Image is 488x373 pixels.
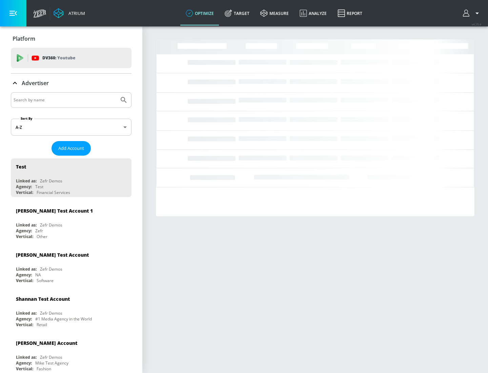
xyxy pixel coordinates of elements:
div: Agency: [16,316,32,322]
div: TestLinked as:Zefr DemosAgency:TestVertical:Financial Services [11,158,131,197]
p: Advertiser [22,79,49,87]
span: Add Account [58,144,84,152]
div: Atrium [66,10,85,16]
div: [PERSON_NAME] Test Account 1Linked as:Zefr DemosAgency:ZefrVertical:Other [11,202,131,241]
div: Agency: [16,228,32,234]
div: Other [37,234,47,239]
div: Zefr Demos [40,178,62,184]
div: Shannan Test Account [16,296,70,302]
label: Sort By [19,116,34,121]
div: [PERSON_NAME] Test Account 1 [16,208,93,214]
div: Vertical: [16,234,33,239]
div: Linked as: [16,354,37,360]
div: Software [37,278,54,283]
div: Zefr [35,228,43,234]
div: Zefr Demos [40,354,62,360]
div: Platform [11,29,131,48]
div: Shannan Test AccountLinked as:Zefr DemosAgency:#1 Media Agency in the WorldVertical:Retail [11,291,131,329]
a: Report [332,1,368,25]
p: DV360: [42,54,75,62]
div: [PERSON_NAME] Test AccountLinked as:Zefr DemosAgency:NAVertical:Software [11,247,131,285]
div: Vertical: [16,366,33,372]
div: A-Z [11,119,131,136]
span: v 4.25.4 [472,22,481,26]
div: Retail [37,322,47,328]
div: Agency: [16,360,32,366]
div: Advertiser [11,74,131,93]
div: Vertical: [16,322,33,328]
a: Target [219,1,255,25]
a: Analyze [294,1,332,25]
a: optimize [180,1,219,25]
div: Test [35,184,43,190]
div: [PERSON_NAME] Account [16,340,77,346]
div: Linked as: [16,266,37,272]
div: Mike Test Agency [35,360,68,366]
a: measure [255,1,294,25]
div: Linked as: [16,310,37,316]
div: Vertical: [16,278,33,283]
div: Agency: [16,184,32,190]
a: Atrium [54,8,85,18]
div: Zefr Demos [40,310,62,316]
div: Financial Services [37,190,70,195]
div: Fashion [37,366,51,372]
div: Linked as: [16,222,37,228]
div: Agency: [16,272,32,278]
div: #1 Media Agency in the World [35,316,92,322]
div: [PERSON_NAME] Test Account [16,252,89,258]
div: NA [35,272,41,278]
div: Zefr Demos [40,266,62,272]
div: Vertical: [16,190,33,195]
p: Platform [13,35,35,42]
p: Youtube [57,54,75,61]
div: Zefr Demos [40,222,62,228]
div: Linked as: [16,178,37,184]
div: Test [16,163,26,170]
div: DV360: Youtube [11,48,131,68]
button: Add Account [52,141,91,156]
input: Search by name [14,96,116,104]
